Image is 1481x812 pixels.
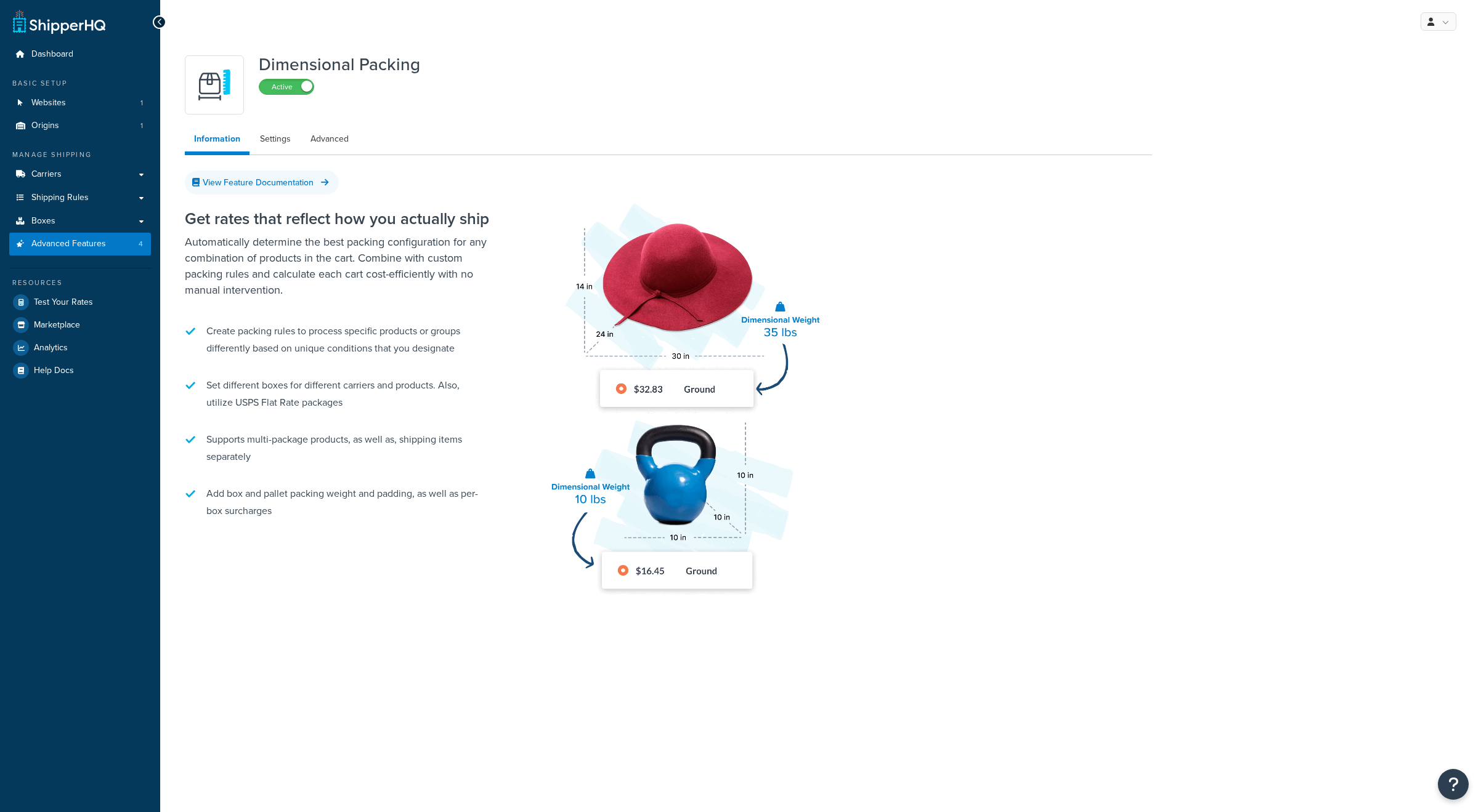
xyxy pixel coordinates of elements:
p: Automatically determine the best packing configuration for any combination of products in the car... [185,234,493,298]
img: DTVBYsAAAAAASUVORK5CYII= [193,63,236,107]
a: Test Your Rates [9,291,151,313]
a: Dashboard [9,43,151,66]
li: Origins [9,115,151,137]
a: Websites1 [9,92,151,115]
span: Websites [31,98,66,108]
li: Create packing rules to process specific products or groups differently based on unique condition... [185,316,493,363]
li: Supports multi-package products, as well as, shipping items separately [185,425,493,472]
span: Advanced Features [31,239,106,249]
h1: Dimensional Packing [259,55,420,74]
a: View Feature Documentation [185,171,339,195]
span: Carriers [31,169,62,180]
span: Help Docs [34,366,74,376]
a: Carriers [9,163,151,186]
h2: Get rates that reflect how you actually ship [185,210,493,228]
button: Open Resource Center [1438,769,1469,800]
span: Boxes [31,216,55,227]
li: Set different boxes for different carriers and products. Also, utilize USPS Flat Rate packages [185,371,493,417]
li: Websites [9,92,151,115]
span: 1 [140,121,143,131]
a: Analytics [9,337,151,359]
div: Manage Shipping [9,150,151,160]
a: Marketplace [9,314,151,336]
span: Dashboard [31,49,73,60]
span: Analytics [34,343,68,353]
a: Boxes [9,210,151,233]
a: Help Docs [9,360,151,382]
div: Basic Setup [9,78,151,89]
img: Dimensional Shipping [530,173,826,616]
span: Shipping Rules [31,193,89,203]
a: Shipping Rules [9,187,151,209]
a: Advanced Features4 [9,233,151,255]
a: Settings [251,127,300,151]
label: Active [259,79,314,94]
a: Origins1 [9,115,151,137]
li: Add box and pallet packing weight and padding, as well as per-box surcharges [185,479,493,526]
a: Advanced [301,127,358,151]
li: Advanced Features [9,233,151,255]
span: 4 [139,239,143,249]
span: Test Your Rates [34,297,93,308]
div: Resources [9,278,151,288]
a: Information [185,127,250,155]
span: Origins [31,121,59,131]
span: 1 [140,98,143,108]
span: Marketplace [34,320,80,331]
